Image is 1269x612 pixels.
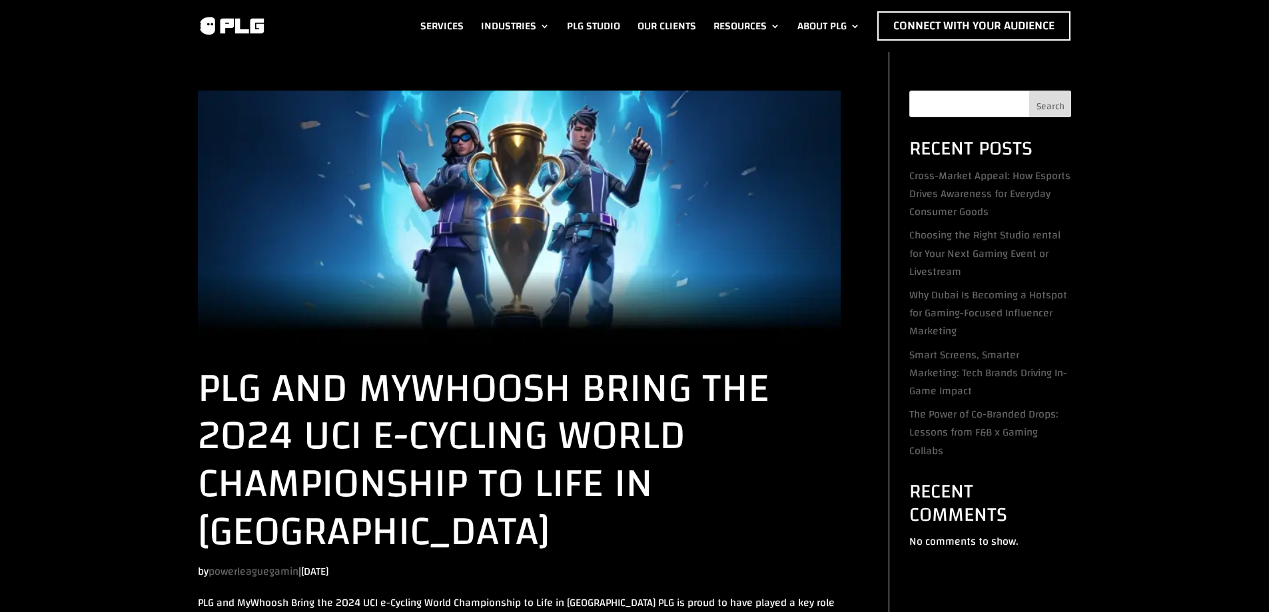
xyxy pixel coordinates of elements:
a: Industries [481,11,550,41]
a: Connect with Your Audience [877,11,1070,41]
h2: Recent Posts [909,137,1072,167]
a: Smart Screens, Smarter Marketing: Tech Brands Driving In-Game Impact [909,345,1067,401]
a: PLG Studio [567,11,620,41]
a: powerleaguegamin [209,561,298,581]
div: No comments to show. [909,533,1072,551]
img: PLG and MyWhoosh Bring the 2024 UCI e-Cycling World Championship to Life in Abu Dhabi [198,91,841,345]
a: Resources [713,11,780,41]
a: The Power of Co-Branded Drops: Lessons from F&B x Gaming Collabs [909,404,1058,460]
a: Choosing the Right Studio rental for Your Next Gaming Event or Livestream [909,225,1060,281]
a: PLG and MyWhoosh Bring the 2024 UCI e-Cycling World Championship to Life in [GEOGRAPHIC_DATA] [198,350,769,570]
a: Why Dubai Is Becoming a Hotspot for Gaming-Focused Influencer Marketing [909,285,1067,341]
a: Our Clients [637,11,696,41]
span: [DATE] [301,561,328,581]
h2: Recent Comments [909,480,1072,533]
a: About PLG [797,11,860,41]
a: Cross-Market Appeal: How Esports Drives Awareness for Everyday Consumer Goods [909,166,1070,222]
p: by | [198,563,841,590]
a: Services [420,11,464,41]
button: Search [1029,91,1072,117]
